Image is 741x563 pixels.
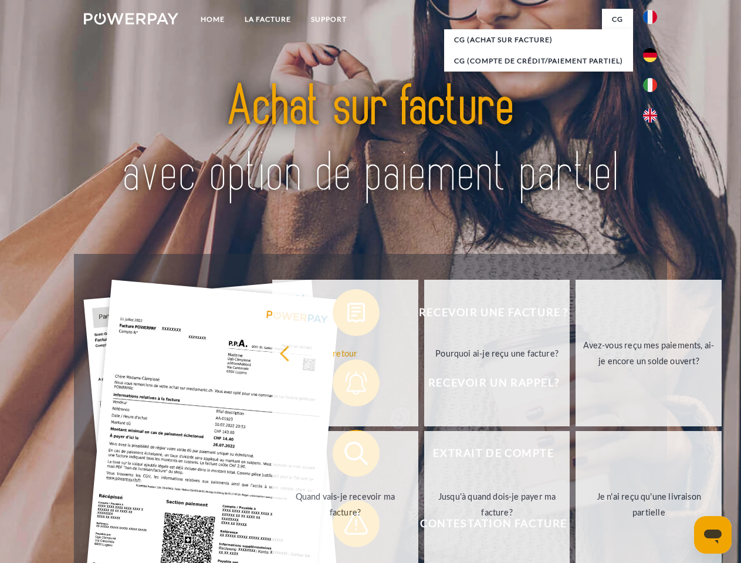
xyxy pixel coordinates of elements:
img: title-powerpay_fr.svg [112,56,629,225]
div: retour [279,345,411,361]
img: it [643,78,657,92]
a: Home [191,9,235,30]
div: Pourquoi ai-je reçu une facture? [431,345,563,361]
div: Quand vais-je recevoir ma facture? [279,489,411,520]
a: LA FACTURE [235,9,301,30]
img: logo-powerpay-white.svg [84,13,178,25]
div: Jusqu'à quand dois-je payer ma facture? [431,489,563,520]
a: CG [602,9,633,30]
img: en [643,108,657,123]
a: Support [301,9,357,30]
img: de [643,48,657,62]
div: Je n'ai reçu qu'une livraison partielle [583,489,715,520]
div: Avez-vous reçu mes paiements, ai-je encore un solde ouvert? [583,337,715,369]
a: Avez-vous reçu mes paiements, ai-je encore un solde ouvert? [576,280,722,426]
a: CG (Compte de crédit/paiement partiel) [444,50,633,72]
a: CG (achat sur facture) [444,29,633,50]
img: fr [643,10,657,24]
iframe: Bouton de lancement de la fenêtre de messagerie [694,516,732,554]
